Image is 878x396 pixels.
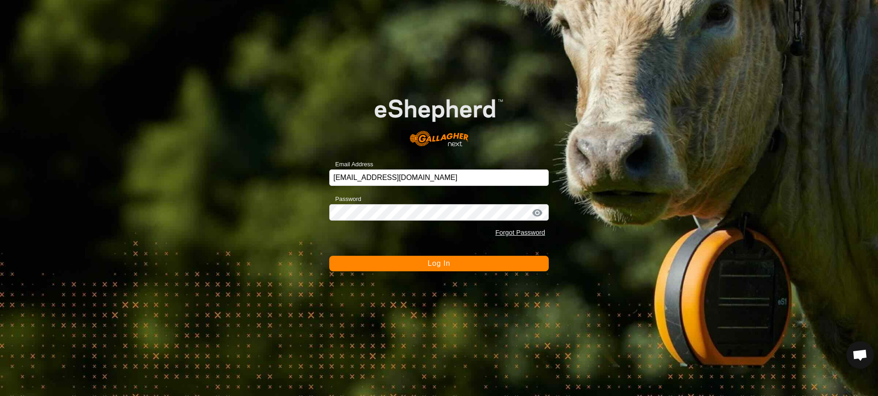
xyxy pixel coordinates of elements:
label: Email Address [329,160,373,169]
label: Password [329,195,361,204]
span: Log In [428,259,450,267]
button: Log In [329,256,549,271]
input: Email Address [329,169,549,186]
a: Forgot Password [495,229,545,236]
a: Open chat [846,341,874,369]
img: E-shepherd Logo [351,81,527,156]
